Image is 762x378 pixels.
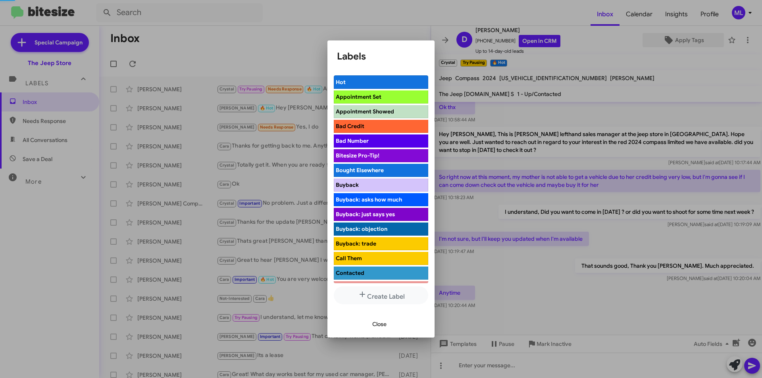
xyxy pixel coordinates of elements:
span: Bad Credit [336,123,364,130]
span: Buyback: trade [336,240,376,247]
span: Appointment Showed [336,108,394,115]
span: Buyback: asks how much [336,196,402,203]
span: Buyback: just says yes [336,211,395,218]
span: Buyback [336,181,359,188]
span: Contacted [336,269,364,276]
span: Bad Number [336,137,369,144]
span: Call Them [336,255,362,262]
span: Hot [336,79,346,86]
span: Appointment Set [336,93,381,100]
button: Close [366,317,393,331]
span: Bitesize Pro-Tip! [336,152,379,159]
span: Close [372,317,387,331]
button: Create Label [334,286,428,304]
span: Bought Elsewhere [336,167,384,174]
span: Buyback: objection [336,225,387,232]
h1: Labels [337,50,425,63]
